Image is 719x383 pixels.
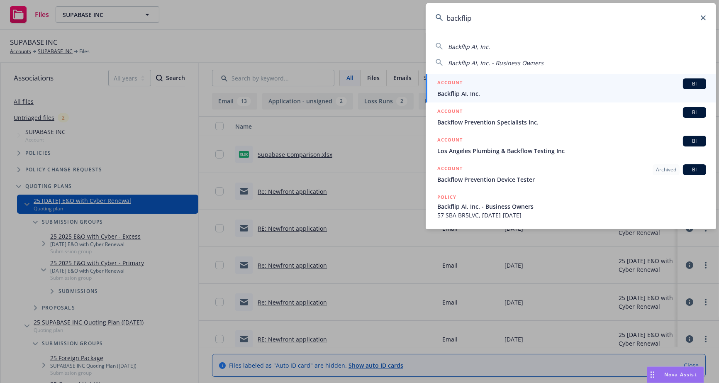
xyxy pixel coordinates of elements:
[686,80,703,88] span: BI
[426,131,716,160] a: ACCOUNTBILos Angeles Plumbing & Backflow Testing Inc
[426,74,716,102] a: ACCOUNTBIBackflip AI, Inc.
[437,146,706,155] span: Los Angeles Plumbing & Backflow Testing Inc
[437,89,706,98] span: Backflip AI, Inc.
[426,3,716,33] input: Search...
[686,137,703,145] span: BI
[686,166,703,173] span: BI
[426,188,716,224] a: POLICYBackflip AI, Inc. - Business Owners57 SBA BR5LVC, [DATE]-[DATE]
[664,371,697,378] span: Nova Assist
[647,367,658,383] div: Drag to move
[437,175,706,184] span: Backflow Prevention Device Tester
[437,202,706,211] span: Backflip AI, Inc. - Business Owners
[426,102,716,131] a: ACCOUNTBIBackflow Prevention Specialists Inc.
[686,109,703,116] span: BI
[426,160,716,188] a: ACCOUNTArchivedBIBackflow Prevention Device Tester
[437,193,456,201] h5: POLICY
[437,211,706,220] span: 57 SBA BR5LVC, [DATE]-[DATE]
[448,43,490,51] span: Backflip AI, Inc.
[437,118,706,127] span: Backflow Prevention Specialists Inc.
[656,166,676,173] span: Archived
[437,78,463,88] h5: ACCOUNT
[437,136,463,146] h5: ACCOUNT
[448,59,544,67] span: Backflip AI, Inc. - Business Owners
[437,107,463,117] h5: ACCOUNT
[647,366,704,383] button: Nova Assist
[437,164,463,174] h5: ACCOUNT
